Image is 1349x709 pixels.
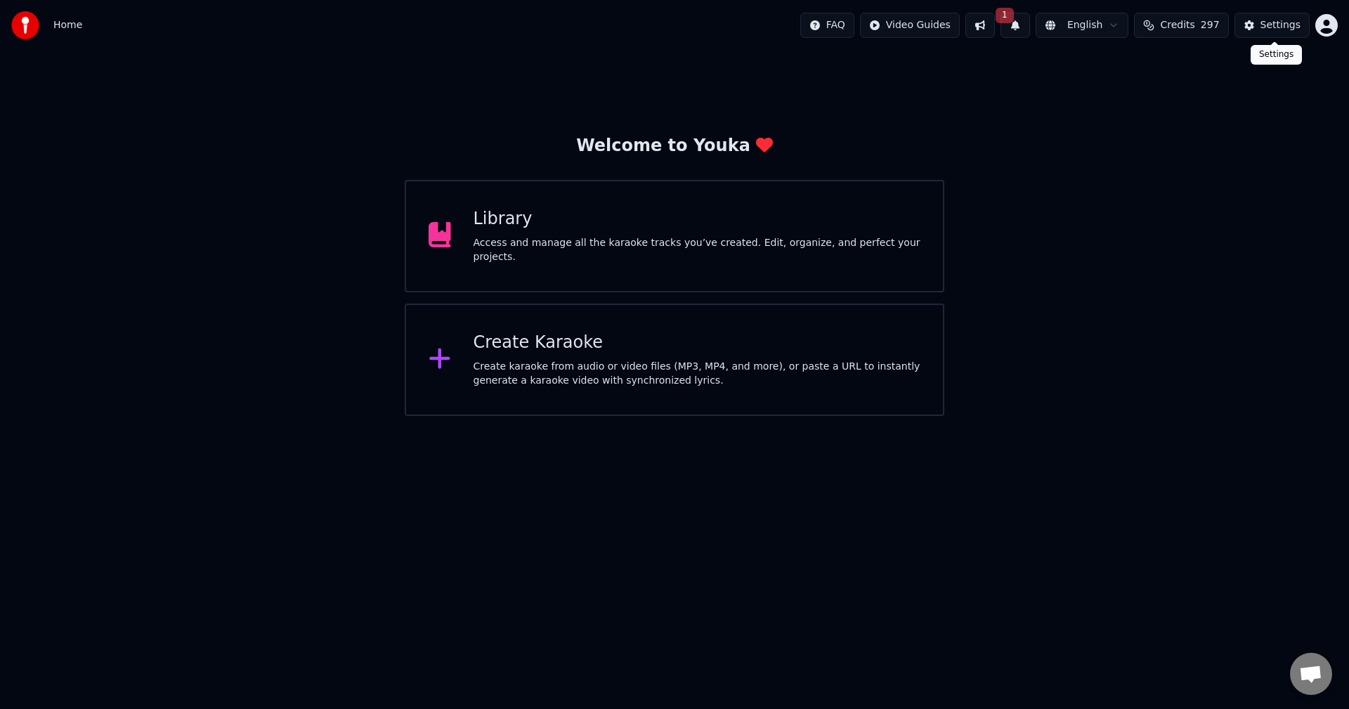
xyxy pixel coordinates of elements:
div: Library [474,208,921,230]
button: Video Guides [860,13,960,38]
nav: breadcrumb [53,18,82,32]
button: FAQ [800,13,854,38]
div: Create karaoke from audio or video files (MP3, MP4, and more), or paste a URL to instantly genera... [474,360,921,388]
span: 297 [1201,18,1220,32]
span: Home [53,18,82,32]
div: Access and manage all the karaoke tracks you’ve created. Edit, organize, and perfect your projects. [474,236,921,264]
div: Welcome to Youka [576,135,773,157]
span: Credits [1160,18,1194,32]
div: Create Karaoke [474,332,921,354]
div: Settings [1251,45,1302,65]
div: 채팅 열기 [1290,653,1332,695]
button: Credits297 [1134,13,1228,38]
span: 1 [996,8,1014,23]
div: Settings [1260,18,1301,32]
button: 1 [1001,13,1030,38]
button: Settings [1234,13,1310,38]
img: youka [11,11,39,39]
